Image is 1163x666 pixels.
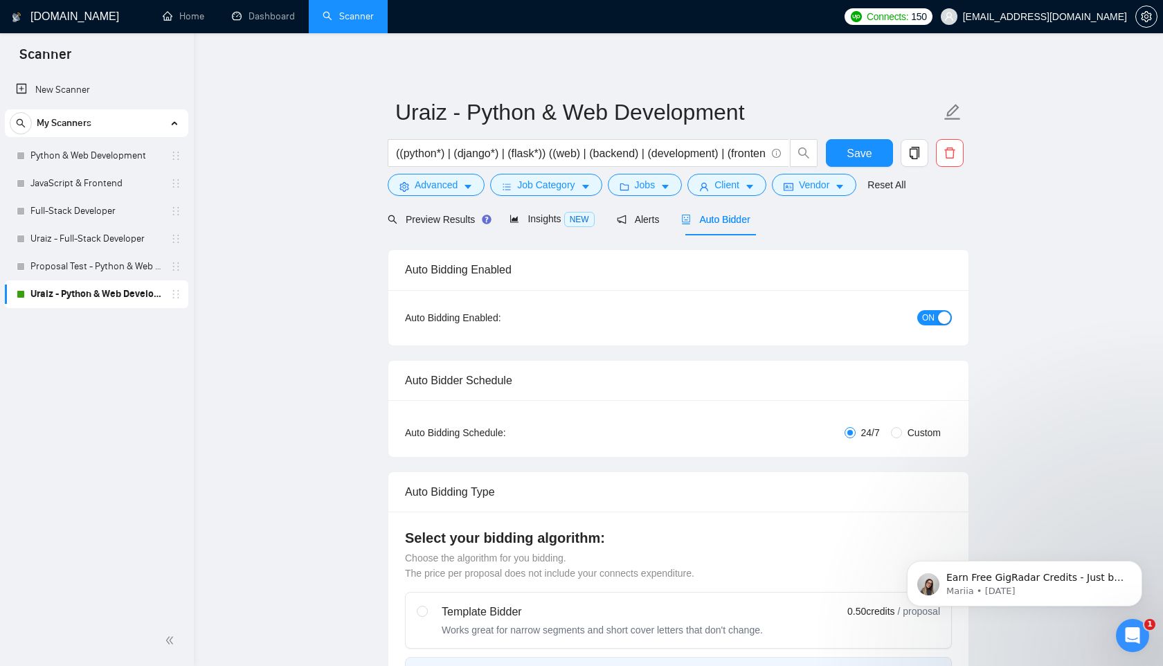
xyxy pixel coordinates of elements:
[396,145,766,162] input: Search Freelance Jobs...
[944,103,962,121] span: edit
[323,10,374,22] a: searchScanner
[901,139,928,167] button: copy
[581,181,590,192] span: caret-down
[405,552,694,579] span: Choose the algorithm for you bidding. The price per proposal does not include your connects expen...
[1144,619,1155,630] span: 1
[936,139,964,167] button: delete
[405,472,952,512] div: Auto Bidding Type
[30,280,162,308] a: Uraiz - Python & Web Development
[687,174,766,196] button: userClientcaret-down
[517,177,575,192] span: Job Category
[1136,11,1157,22] span: setting
[60,53,239,66] p: Message from Mariia, sent 2w ago
[847,145,872,162] span: Save
[30,225,162,253] a: Uraiz - Full-Stack Developer
[937,147,963,159] span: delete
[772,149,781,158] span: info-circle
[388,214,487,225] span: Preview Results
[510,214,519,224] span: area-chart
[867,177,905,192] a: Reset All
[30,170,162,197] a: JavaScript & Frontend
[790,139,818,167] button: search
[163,10,204,22] a: homeHome
[170,261,181,272] span: holder
[911,9,926,24] span: 150
[784,181,793,192] span: idcard
[681,215,691,224] span: robot
[16,76,177,104] a: New Scanner
[851,11,862,22] img: upwork-logo.png
[1135,6,1157,28] button: setting
[405,528,952,548] h4: Select your bidding algorithm:
[442,604,763,620] div: Template Bidder
[388,174,485,196] button: settingAdvancedcaret-down
[1135,11,1157,22] a: setting
[480,213,493,226] div: Tooltip anchor
[922,310,935,325] span: ON
[60,40,239,381] span: Earn Free GigRadar Credits - Just by Sharing Your Story! 💬 Want more credits for sending proposal...
[37,109,91,137] span: My Scanners
[867,9,908,24] span: Connects:
[405,310,587,325] div: Auto Bidding Enabled:
[405,250,952,289] div: Auto Bidding Enabled
[165,633,179,647] span: double-left
[660,181,670,192] span: caret-down
[232,10,295,22] a: dashboardDashboard
[886,532,1163,629] iframe: Intercom notifications message
[8,44,82,73] span: Scanner
[30,253,162,280] a: Proposal Test - Python & Web Development
[170,178,181,189] span: holder
[170,233,181,244] span: holder
[772,174,856,196] button: idcardVendorcaret-down
[856,425,885,440] span: 24/7
[901,147,928,159] span: copy
[30,142,162,170] a: Python & Web Development
[388,215,397,224] span: search
[5,76,188,104] li: New Scanner
[502,181,512,192] span: bars
[681,214,750,225] span: Auto Bidder
[5,109,188,308] li: My Scanners
[170,289,181,300] span: holder
[442,623,763,637] div: Works great for narrow segments and short cover letters that don't change.
[944,12,954,21] span: user
[617,214,660,225] span: Alerts
[405,361,952,400] div: Auto Bidder Schedule
[510,213,594,224] span: Insights
[405,425,587,440] div: Auto Bidding Schedule:
[12,6,21,28] img: logo
[699,181,709,192] span: user
[847,604,894,619] span: 0.50 credits
[10,118,31,128] span: search
[902,425,946,440] span: Custom
[1116,619,1149,652] iframe: Intercom live chat
[608,174,683,196] button: folderJobscaret-down
[799,177,829,192] span: Vendor
[635,177,656,192] span: Jobs
[415,177,458,192] span: Advanced
[463,181,473,192] span: caret-down
[714,177,739,192] span: Client
[170,150,181,161] span: holder
[791,147,817,159] span: search
[826,139,893,167] button: Save
[399,181,409,192] span: setting
[170,206,181,217] span: holder
[10,112,32,134] button: search
[395,95,941,129] input: Scanner name...
[617,215,626,224] span: notification
[745,181,755,192] span: caret-down
[620,181,629,192] span: folder
[490,174,602,196] button: barsJob Categorycaret-down
[30,197,162,225] a: Full-Stack Developer
[564,212,595,227] span: NEW
[835,181,845,192] span: caret-down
